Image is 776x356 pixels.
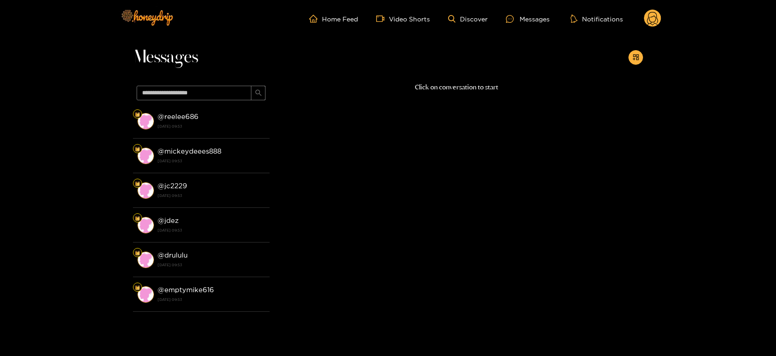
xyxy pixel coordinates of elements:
strong: [DATE] 09:53 [158,122,265,130]
button: Notifications [568,14,626,23]
p: Click on conversation to start [270,82,643,93]
strong: [DATE] 09:53 [158,261,265,269]
strong: @ mickeydeees888 [158,147,221,155]
button: appstore-add [628,50,643,65]
span: home [309,15,322,23]
img: Fan Level [135,216,140,221]
img: Fan Level [135,181,140,186]
button: search [251,86,265,100]
strong: @ reelee686 [158,113,199,120]
span: Messages [133,46,198,68]
strong: @ jdez [158,217,179,224]
img: conversation [138,217,154,233]
img: Fan Level [135,285,140,290]
strong: @ jc2229 [158,182,187,190]
strong: [DATE] 09:53 [158,157,265,165]
img: Fan Level [135,112,140,117]
img: conversation [138,113,154,129]
a: Video Shorts [376,15,430,23]
img: conversation [138,286,154,303]
img: conversation [138,148,154,164]
span: video-camera [376,15,389,23]
img: Fan Level [135,250,140,256]
span: search [255,89,262,97]
div: Messages [506,14,550,24]
strong: @ emptymike616 [158,286,214,294]
strong: @ drululu [158,251,188,259]
a: Discover [448,15,488,23]
img: conversation [138,182,154,199]
strong: [DATE] 09:53 [158,226,265,234]
strong: [DATE] 09:53 [158,191,265,200]
a: Home Feed [309,15,358,23]
span: appstore-add [633,54,639,62]
img: Fan Level [135,146,140,152]
strong: [DATE] 09:53 [158,295,265,304]
img: conversation [138,252,154,268]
